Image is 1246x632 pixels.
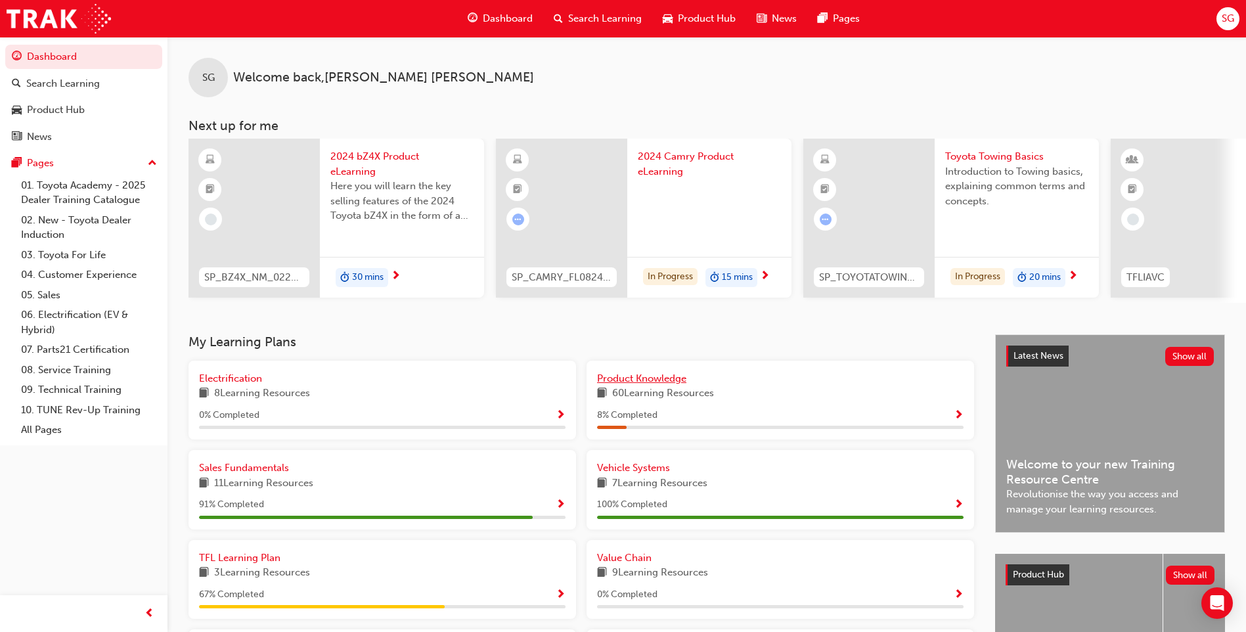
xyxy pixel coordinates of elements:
div: In Progress [643,268,698,286]
span: prev-icon [145,606,154,622]
a: 05. Sales [16,285,162,305]
span: booktick-icon [820,181,830,198]
a: 02. New - Toyota Dealer Induction [16,210,162,245]
button: Show Progress [556,587,566,603]
span: Value Chain [597,552,652,564]
a: Latest NewsShow allWelcome to your new Training Resource CentreRevolutionise the way you access a... [995,334,1225,533]
div: Open Intercom Messenger [1201,587,1233,619]
img: Trak [7,4,111,34]
a: 03. Toyota For Life [16,245,162,265]
span: guage-icon [468,11,478,27]
span: SG [202,70,215,85]
span: book-icon [199,476,209,492]
span: Dashboard [483,11,533,26]
span: SP_CAMRY_FL0824_EL [512,270,612,285]
span: 30 mins [352,270,384,285]
div: Pages [27,156,54,171]
span: guage-icon [12,51,22,63]
div: Product Hub [27,102,85,118]
span: 7 Learning Resources [612,476,707,492]
span: 2024 bZ4X Product eLearning [330,149,474,179]
span: 20 mins [1029,270,1061,285]
span: Here you will learn the key selling features of the 2024 Toyota bZ4X in the form of a virtual 6-p... [330,179,474,223]
a: Value Chain [597,551,964,566]
a: news-iconNews [746,5,807,32]
a: Latest NewsShow all [1006,346,1214,367]
a: 01. Toyota Academy - 2025 Dealer Training Catalogue [16,175,162,210]
span: 15 mins [722,270,753,285]
span: Toyota Towing Basics [945,149,1088,164]
a: Sales Fundamentals [199,461,566,476]
span: Product Hub [678,11,736,26]
span: duration-icon [340,269,349,286]
a: 06. Electrification (EV & Hybrid) [16,305,162,340]
a: TFL Learning Plan [199,551,566,566]
span: booktick-icon [513,181,522,198]
span: 100 % Completed [597,497,667,512]
span: News [772,11,797,26]
span: learningRecordVerb_ATTEMPT-icon [512,214,524,225]
span: 8 Learning Resources [214,386,310,402]
span: Product Hub [1013,569,1064,580]
span: learningResourceType_INSTRUCTOR_LED-icon [1128,152,1137,169]
button: Show all [1165,347,1214,366]
span: 0 % Completed [199,408,259,423]
span: next-icon [391,271,401,282]
span: car-icon [12,104,22,116]
a: Product HubShow all [1006,564,1214,585]
span: book-icon [597,476,607,492]
span: Sales Fundamentals [199,462,289,474]
span: book-icon [199,565,209,581]
button: Show all [1166,566,1215,585]
span: search-icon [554,11,563,27]
span: up-icon [148,155,157,172]
button: Pages [5,151,162,175]
span: Latest News [1013,350,1063,361]
button: SG [1216,7,1239,30]
span: book-icon [597,386,607,402]
div: News [27,129,52,145]
div: In Progress [950,268,1005,286]
span: book-icon [199,386,209,402]
span: Show Progress [556,410,566,422]
a: car-iconProduct Hub [652,5,746,32]
span: learningRecordVerb_ATTEMPT-icon [820,214,832,225]
span: car-icon [663,11,673,27]
span: Vehicle Systems [597,462,670,474]
span: 91 % Completed [199,497,264,512]
a: Search Learning [5,72,162,96]
a: Product Hub [5,98,162,122]
span: news-icon [12,131,22,143]
a: SP_TOYOTATOWING_0424Toyota Towing BasicsIntroduction to Towing basics, explaining common terms an... [803,139,1099,298]
span: Show Progress [556,499,566,511]
a: SP_CAMRY_FL0824_EL2024 Camry Product eLearningIn Progressduration-icon15 mins [496,139,791,298]
span: learningResourceType_ELEARNING-icon [513,152,522,169]
a: Product Knowledge [597,371,964,386]
span: Show Progress [954,410,964,422]
span: learningResourceType_ELEARNING-icon [206,152,215,169]
span: Show Progress [954,499,964,511]
span: 0 % Completed [597,587,657,602]
div: Search Learning [26,76,100,91]
a: pages-iconPages [807,5,870,32]
span: learningRecordVerb_NONE-icon [205,214,217,225]
span: learningRecordVerb_NONE-icon [1127,214,1139,225]
span: Electrification [199,372,262,384]
span: 67 % Completed [199,587,264,602]
a: guage-iconDashboard [457,5,543,32]
span: duration-icon [1017,269,1027,286]
span: Product Knowledge [597,372,686,384]
a: 10. TUNE Rev-Up Training [16,400,162,420]
a: Vehicle Systems [597,461,964,476]
span: pages-icon [818,11,828,27]
a: Electrification [199,371,566,386]
h3: My Learning Plans [189,334,974,350]
span: SG [1222,11,1234,26]
span: 9 Learning Resources [612,565,708,581]
a: 09. Technical Training [16,380,162,400]
span: 3 Learning Resources [214,565,310,581]
span: next-icon [1068,271,1078,282]
span: pages-icon [12,158,22,169]
a: SP_BZ4X_NM_0224_EL012024 bZ4X Product eLearningHere you will learn the key selling features of th... [189,139,484,298]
